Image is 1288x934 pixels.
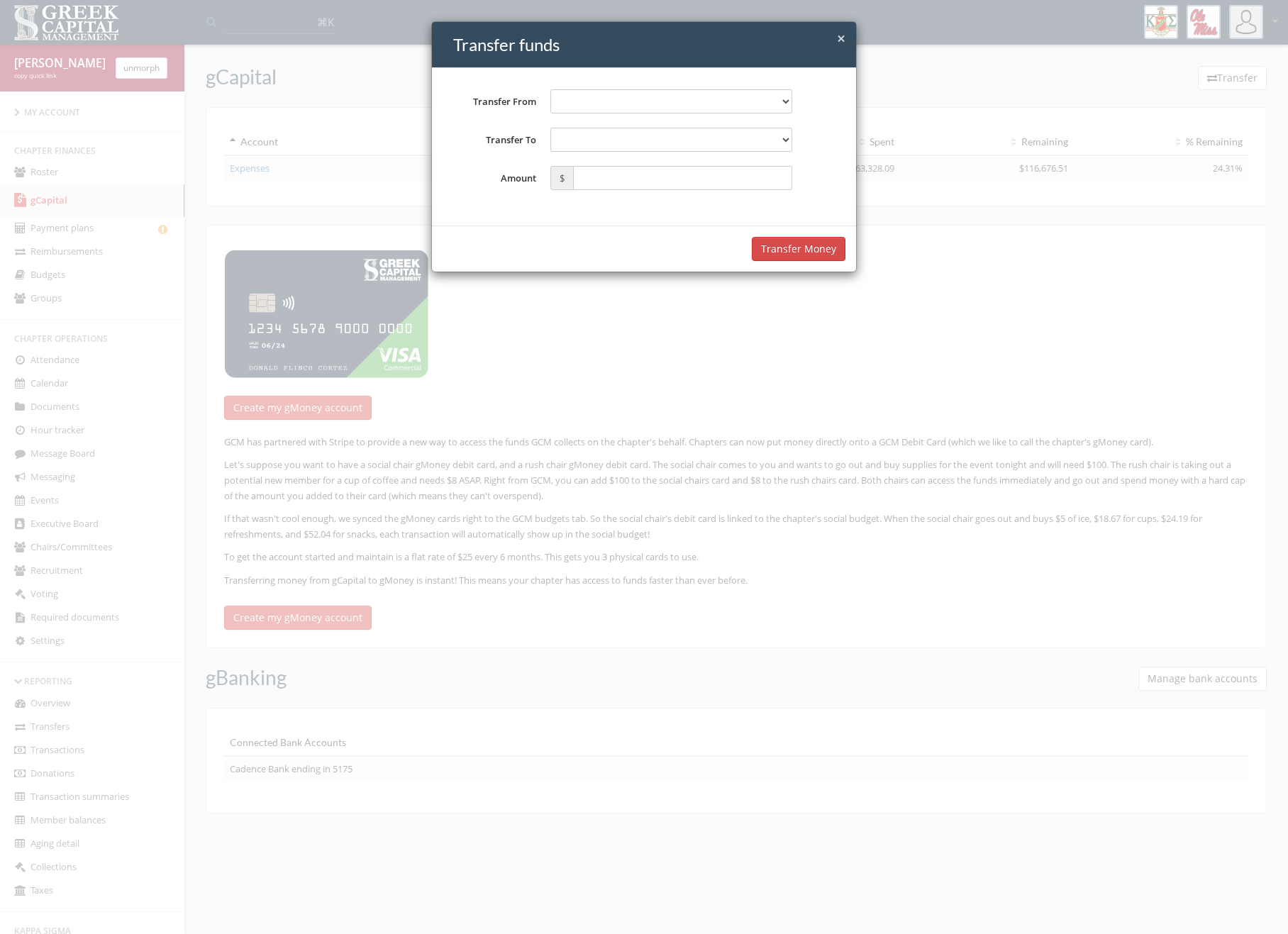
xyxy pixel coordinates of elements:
span: $ [550,166,573,190]
label: Transfer To [443,128,543,152]
span: × [837,28,845,48]
label: Amount [443,166,543,190]
h4: Transfer funds [453,33,845,57]
button: Transfer Money [752,237,845,261]
label: Transfer From [443,89,543,113]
